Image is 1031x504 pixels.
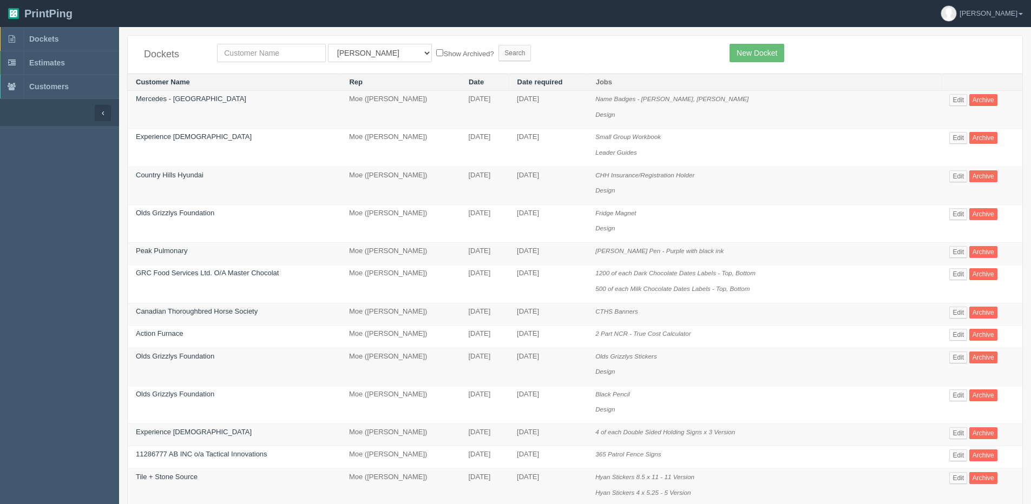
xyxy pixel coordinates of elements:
a: Edit [949,94,967,106]
a: Edit [949,268,967,280]
td: [DATE] [460,242,509,265]
span: Dockets [29,35,58,43]
input: Show Archived? [436,49,443,56]
a: Archive [969,427,997,439]
i: CHH Insurance/Registration Holder [595,171,694,178]
td: Moe ([PERSON_NAME]) [341,265,460,303]
td: [DATE] [509,265,587,303]
i: Olds Grizzlys Stickers [595,353,657,360]
span: Estimates [29,58,65,67]
td: [DATE] [460,204,509,242]
i: Fridge Magnet [595,209,636,216]
a: Edit [949,208,967,220]
label: Show Archived? [436,47,494,59]
td: Moe ([PERSON_NAME]) [341,242,460,265]
i: Black Pencil [595,390,630,397]
a: Archive [969,268,997,280]
a: Edit [949,389,967,401]
span: Customers [29,82,69,91]
a: Archive [969,246,997,258]
td: Moe ([PERSON_NAME]) [341,446,460,469]
td: [DATE] [509,242,587,265]
input: Search [498,45,531,61]
a: Olds Grizzlys Foundation [136,352,214,360]
a: Archive [969,472,997,484]
a: Edit [949,132,967,144]
i: Hyan Stickers 8.5 x 11 - 11 Version [595,473,694,480]
td: [DATE] [460,446,509,469]
i: 4 of each Double Sided Holding Signs x 3 Version [595,428,735,435]
td: [DATE] [460,326,509,348]
a: Experience [DEMOGRAPHIC_DATA] [136,428,252,436]
a: Customer Name [136,78,190,86]
a: Edit [949,170,967,182]
a: GRC Food Services Ltd. O/A Master Chocolat [136,269,279,277]
td: [DATE] [509,326,587,348]
i: Design [595,111,615,118]
td: [DATE] [460,265,509,303]
td: Moe ([PERSON_NAME]) [341,129,460,167]
i: 500 of each Milk Chocolate Dates Labels - Top, Bottom [595,285,750,292]
td: Moe ([PERSON_NAME]) [341,303,460,326]
td: Moe ([PERSON_NAME]) [341,167,460,204]
td: [DATE] [509,129,587,167]
td: [DATE] [509,303,587,326]
td: [DATE] [509,386,587,423]
i: CTHS Banners [595,308,638,315]
i: 365 Patrol Fence Signs [595,450,661,457]
td: [DATE] [509,446,587,469]
a: Archive [969,170,997,182]
a: Edit [949,449,967,461]
i: Hyan Stickers 4 x 5.25 - 5 Version [595,489,691,496]
i: [PERSON_NAME] Pen - Purple with black ink [595,247,724,254]
a: Peak Pulmonary [136,247,187,255]
a: Archive [969,132,997,144]
td: [DATE] [460,348,509,386]
td: [DATE] [509,423,587,446]
img: avatar_default-7531ab5dedf162e01f1e0bb0964e6a185e93c5c22dfe317fb01d7f8cd2b1632c.jpg [941,6,956,21]
a: Country Hills Hyundai [136,171,203,179]
a: Edit [949,427,967,439]
a: Edit [949,307,967,319]
i: 2 Part NCR - True Cost Calculator [595,330,691,337]
td: Moe ([PERSON_NAME]) [341,204,460,242]
i: Design [595,224,615,231]
i: Design [595,187,615,194]
a: Archive [969,94,997,106]
i: Name Badges - [PERSON_NAME], [PERSON_NAME] [595,95,748,102]
a: Rep [349,78,363,86]
h4: Dockets [144,49,201,60]
a: Date [469,78,484,86]
a: Archive [969,449,997,461]
td: [DATE] [509,167,587,204]
a: Archive [969,307,997,319]
img: logo-3e63b451c926e2ac314895c53de4908e5d424f24456219fb08d385ab2e579770.png [8,8,19,19]
a: Date required [517,78,563,86]
i: 1200 of each Dark Chocolate Dates Labels - Top, Bottom [595,269,756,276]
td: [DATE] [460,423,509,446]
a: Edit [949,472,967,484]
a: Archive [969,352,997,363]
a: Edit [949,352,967,363]
a: Action Furnace [136,329,183,337]
a: Edit [949,329,967,341]
td: [DATE] [509,204,587,242]
th: Jobs [587,74,941,91]
td: Moe ([PERSON_NAME]) [341,423,460,446]
a: Experience [DEMOGRAPHIC_DATA] [136,132,252,141]
td: [DATE] [460,91,509,129]
a: Archive [969,208,997,220]
a: New Docket [730,44,784,62]
td: [DATE] [509,91,587,129]
i: Design [595,406,615,413]
a: 11286777 AB INC o/a Tactical Innovations [136,450,267,458]
i: Leader Guides [595,149,637,156]
a: Canadian Thoroughbred Horse Society [136,307,258,315]
i: Design [595,368,615,375]
td: [DATE] [460,167,509,204]
a: Tile + Stone Source [136,473,198,481]
td: [DATE] [460,386,509,423]
a: Olds Grizzlys Foundation [136,209,214,217]
td: [DATE] [460,303,509,326]
a: Archive [969,329,997,341]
